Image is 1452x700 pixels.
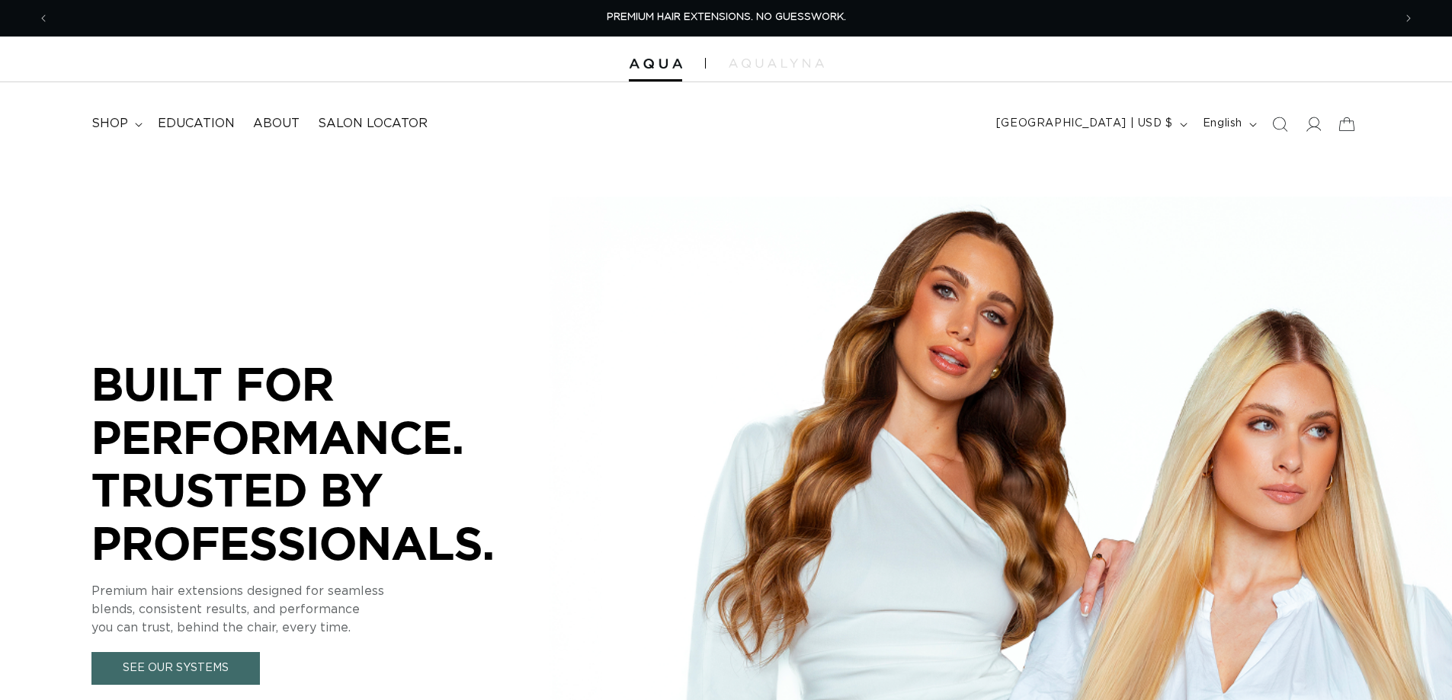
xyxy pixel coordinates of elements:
[91,116,128,132] span: shop
[91,582,549,637] p: Premium hair extensions designed for seamless blends, consistent results, and performance you can...
[729,59,824,68] img: aqualyna.com
[318,116,428,132] span: Salon Locator
[987,110,1194,139] button: [GEOGRAPHIC_DATA] | USD $
[149,107,244,141] a: Education
[1392,4,1425,33] button: Next announcement
[1194,110,1263,139] button: English
[309,107,437,141] a: Salon Locator
[253,116,300,132] span: About
[1203,116,1242,132] span: English
[27,4,60,33] button: Previous announcement
[82,107,149,141] summary: shop
[91,357,549,569] p: BUILT FOR PERFORMANCE. TRUSTED BY PROFESSIONALS.
[91,652,260,685] a: See Our Systems
[607,12,846,22] span: PREMIUM HAIR EXTENSIONS. NO GUESSWORK.
[996,116,1173,132] span: [GEOGRAPHIC_DATA] | USD $
[629,59,682,69] img: Aqua Hair Extensions
[158,116,235,132] span: Education
[244,107,309,141] a: About
[1263,107,1297,141] summary: Search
